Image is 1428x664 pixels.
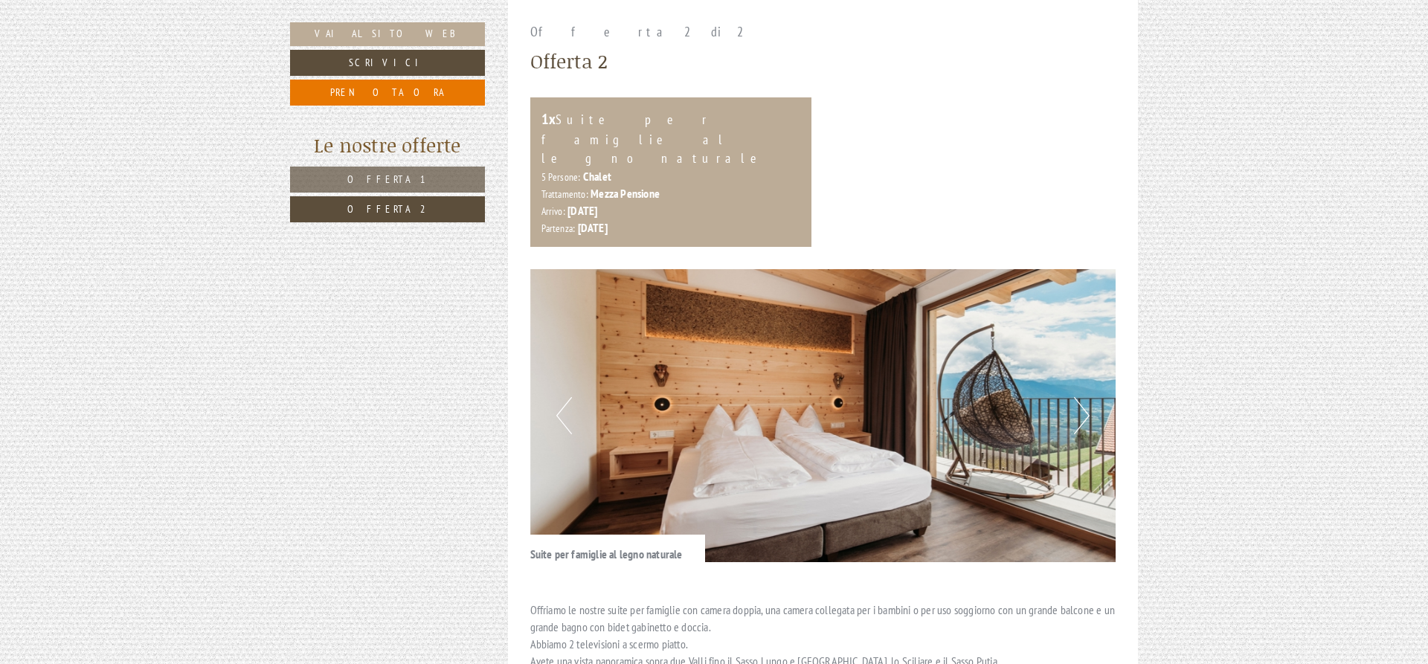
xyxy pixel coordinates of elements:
b: [DATE] [567,203,597,218]
a: Prenota ora [290,80,485,106]
span: Offerta 1 [347,173,428,186]
small: 5 Persone: [541,170,581,184]
button: Next [1074,397,1090,434]
div: Offerta 2 [530,48,608,75]
small: Partenza: [541,222,576,235]
div: Suite per famiglie al legno naturale [530,535,705,563]
div: Suite per famiglie al legno naturale [541,109,801,168]
a: Scrivici [290,50,485,76]
span: Offerta 2 [347,202,428,216]
b: Chalet [583,169,611,184]
span: Offerta 2 di 2 [530,23,753,40]
b: Mezza Pensione [591,186,660,201]
b: [DATE] [578,220,608,235]
img: image [530,269,1116,562]
small: Arrivo: [541,204,565,218]
div: Le nostre offerte [290,132,485,159]
button: Previous [556,397,572,434]
b: 1x [541,109,556,129]
small: Trattamento: [541,187,588,201]
a: Vai al sito web [290,22,485,46]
